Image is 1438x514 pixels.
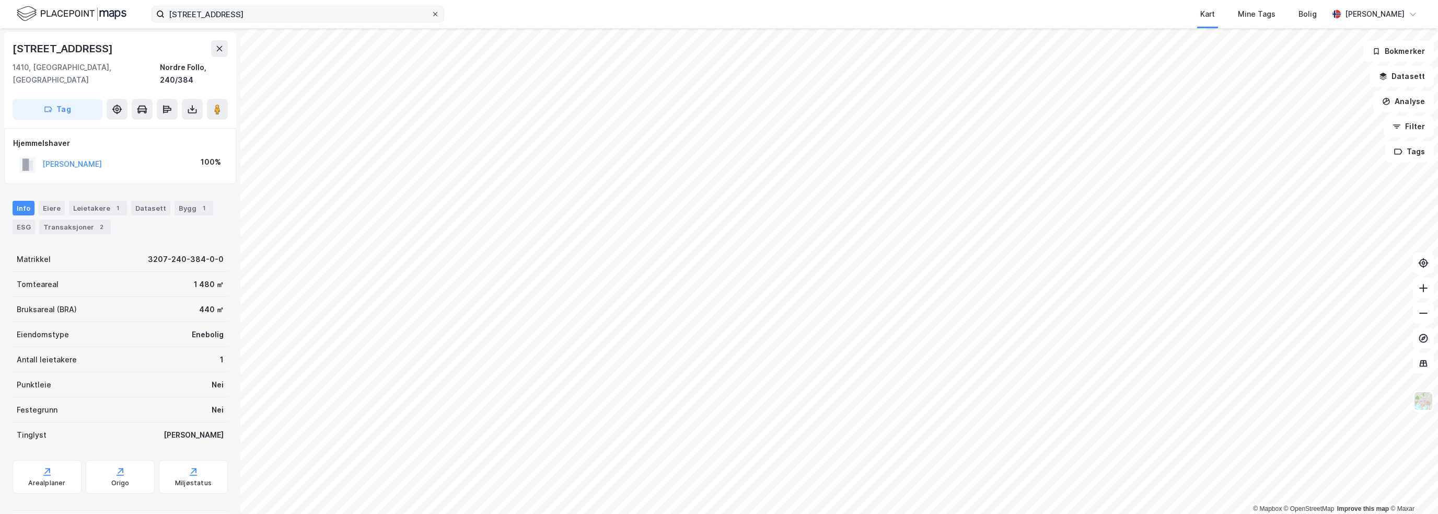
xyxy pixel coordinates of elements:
[131,201,170,215] div: Datasett
[212,379,224,391] div: Nei
[1253,505,1282,512] a: Mapbox
[17,303,77,316] div: Bruksareal (BRA)
[1298,8,1317,20] div: Bolig
[17,278,59,291] div: Tomteareal
[39,220,111,234] div: Transaksjoner
[17,5,126,23] img: logo.f888ab2527a4732fd821a326f86c7f29.svg
[199,203,209,213] div: 1
[1363,41,1434,62] button: Bokmerker
[13,99,102,120] button: Tag
[1370,66,1434,87] button: Datasett
[1385,141,1434,162] button: Tags
[17,379,51,391] div: Punktleie
[1345,8,1405,20] div: [PERSON_NAME]
[1238,8,1275,20] div: Mine Tags
[1373,91,1434,112] button: Analyse
[194,278,224,291] div: 1 480 ㎡
[17,328,69,341] div: Eiendomstype
[175,201,213,215] div: Bygg
[220,353,224,366] div: 1
[1386,464,1438,514] iframe: Chat Widget
[13,40,115,57] div: [STREET_ADDRESS]
[1384,116,1434,137] button: Filter
[175,479,212,487] div: Miljøstatus
[13,201,34,215] div: Info
[148,253,224,266] div: 3207-240-384-0-0
[1200,8,1215,20] div: Kart
[1413,391,1433,411] img: Z
[160,61,228,86] div: Nordre Follo, 240/384
[17,429,47,441] div: Tinglyst
[13,61,160,86] div: 1410, [GEOGRAPHIC_DATA], [GEOGRAPHIC_DATA]
[17,404,57,416] div: Festegrunn
[165,6,431,22] input: Søk på adresse, matrikkel, gårdeiere, leietakere eller personer
[199,303,224,316] div: 440 ㎡
[164,429,224,441] div: [PERSON_NAME]
[13,220,35,234] div: ESG
[1337,505,1389,512] a: Improve this map
[192,328,224,341] div: Enebolig
[111,479,130,487] div: Origo
[13,137,227,150] div: Hjemmelshaver
[1284,505,1335,512] a: OpenStreetMap
[28,479,65,487] div: Arealplaner
[17,253,51,266] div: Matrikkel
[112,203,123,213] div: 1
[1386,464,1438,514] div: Kontrollprogram for chat
[39,201,65,215] div: Eiere
[17,353,77,366] div: Antall leietakere
[69,201,127,215] div: Leietakere
[212,404,224,416] div: Nei
[201,156,221,168] div: 100%
[96,222,107,232] div: 2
